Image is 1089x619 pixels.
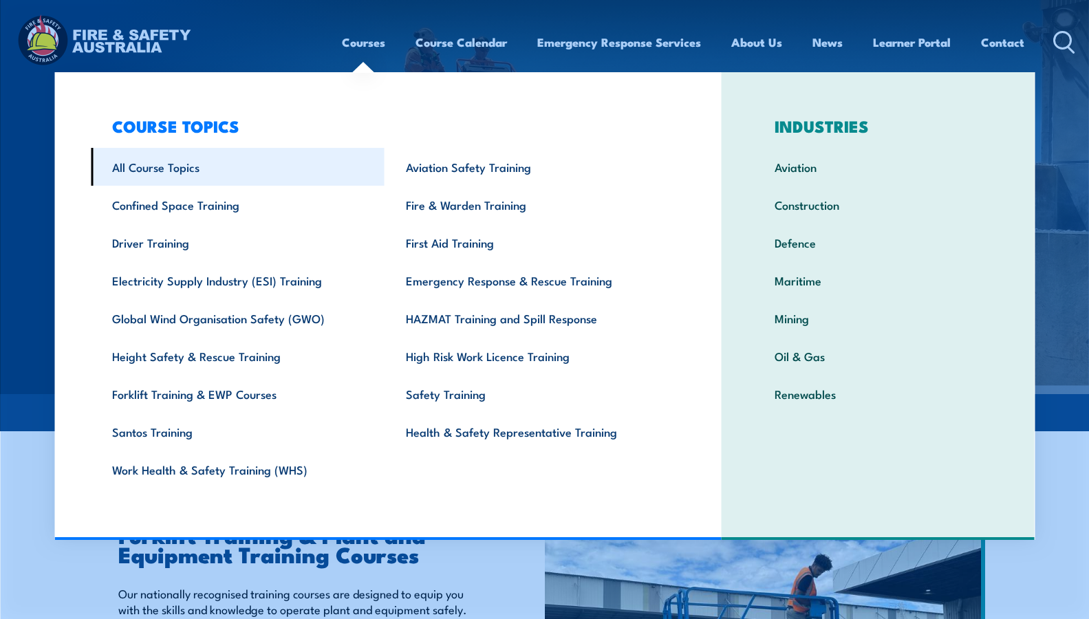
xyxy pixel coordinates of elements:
a: First Aid Training [385,224,678,261]
a: Driver Training [91,224,385,261]
a: Global Wind Organisation Safety (GWO) [91,299,385,337]
a: Aviation [753,148,1003,186]
a: Aviation Safety Training [385,148,678,186]
a: News [812,24,843,61]
a: Electricity Supply Industry (ESI) Training [91,261,385,299]
a: Height Safety & Rescue Training [91,337,385,375]
a: Health & Safety Representative Training [385,413,678,450]
a: Forklift Training & EWP Courses [91,375,385,413]
a: Work Health & Safety Training (WHS) [91,450,385,488]
a: Mining [753,299,1003,337]
h2: Forklift Training & Plant and Equipment Training Courses [118,525,482,563]
a: Construction [753,186,1003,224]
a: Contact [981,24,1024,61]
h3: COURSE TOPICS [91,116,678,135]
a: HAZMAT Training and Spill Response [385,299,678,337]
a: Learner Portal [873,24,951,61]
a: All Course Topics [91,148,385,186]
a: Oil & Gas [753,337,1003,375]
a: High Risk Work Licence Training [385,337,678,375]
a: Safety Training [385,375,678,413]
a: Renewables [753,375,1003,413]
a: Courses [342,24,385,61]
a: Fire & Warden Training [385,186,678,224]
a: Emergency Response Services [537,24,701,61]
a: About Us [731,24,782,61]
a: Defence [753,224,1003,261]
a: Emergency Response & Rescue Training [385,261,678,299]
a: Confined Space Training [91,186,385,224]
a: Santos Training [91,413,385,450]
a: Maritime [753,261,1003,299]
a: Course Calendar [416,24,507,61]
h3: INDUSTRIES [753,116,1003,135]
